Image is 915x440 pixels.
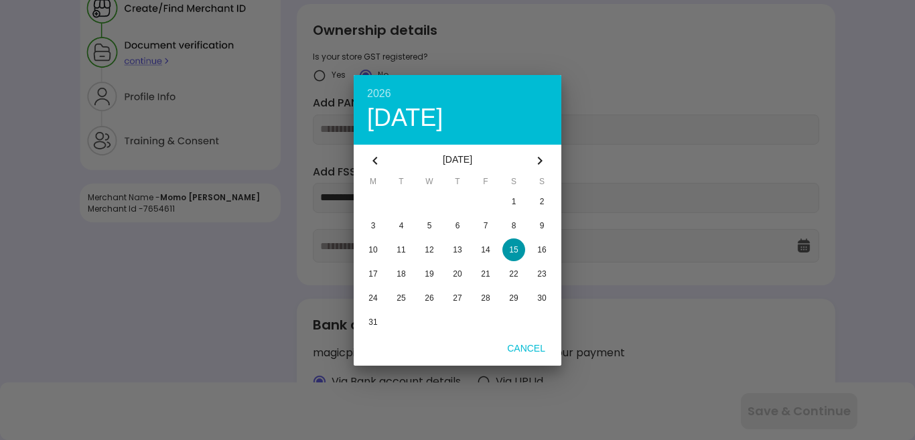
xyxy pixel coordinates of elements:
[427,221,432,230] span: 5
[368,293,377,303] span: 24
[500,238,528,261] button: 15
[528,263,556,285] button: 23
[528,238,556,261] button: 16
[397,293,405,303] span: 25
[528,177,556,190] span: S
[500,263,528,285] button: 22
[359,263,387,285] button: 17
[368,269,377,279] span: 17
[472,263,500,285] button: 21
[528,190,556,213] button: 2
[443,238,472,261] button: 13
[540,197,545,206] span: 2
[472,287,500,309] button: 28
[537,245,546,254] span: 16
[367,106,548,130] div: [DATE]
[443,263,472,285] button: 20
[387,214,415,237] button: 4
[500,214,528,237] button: 8
[359,238,387,261] button: 10
[537,293,546,303] span: 30
[472,214,500,237] button: 7
[500,177,528,190] span: S
[415,238,443,261] button: 12
[509,269,518,279] span: 22
[397,245,405,254] span: 11
[359,287,387,309] button: 24
[415,287,443,309] button: 26
[371,221,376,230] span: 3
[399,221,404,230] span: 4
[472,238,500,261] button: 14
[387,177,415,190] span: T
[496,343,556,354] span: Cancel
[425,293,433,303] span: 26
[387,263,415,285] button: 18
[528,214,556,237] button: 9
[415,177,443,190] span: W
[481,269,490,279] span: 21
[415,263,443,285] button: 19
[359,311,387,334] button: 31
[537,269,546,279] span: 23
[528,287,556,309] button: 30
[500,190,528,213] button: 1
[359,177,387,190] span: M
[481,245,490,254] span: 14
[443,214,472,237] button: 6
[453,269,462,279] span: 20
[481,293,490,303] span: 28
[472,177,500,190] span: F
[453,293,462,303] span: 27
[391,145,524,177] div: [DATE]
[500,287,528,309] button: 29
[425,269,433,279] span: 19
[455,221,460,230] span: 6
[425,245,433,254] span: 12
[368,317,377,327] span: 31
[415,214,443,237] button: 5
[359,214,387,237] button: 3
[367,88,548,99] div: 2026
[368,245,377,254] span: 10
[540,221,545,230] span: 9
[387,238,415,261] button: 11
[512,197,516,206] span: 1
[397,269,405,279] span: 18
[443,177,472,190] span: T
[453,245,462,254] span: 13
[484,221,488,230] span: 7
[509,293,518,303] span: 29
[496,336,556,360] button: Cancel
[512,221,516,230] span: 8
[443,287,472,309] button: 27
[387,287,415,309] button: 25
[509,245,518,254] span: 15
